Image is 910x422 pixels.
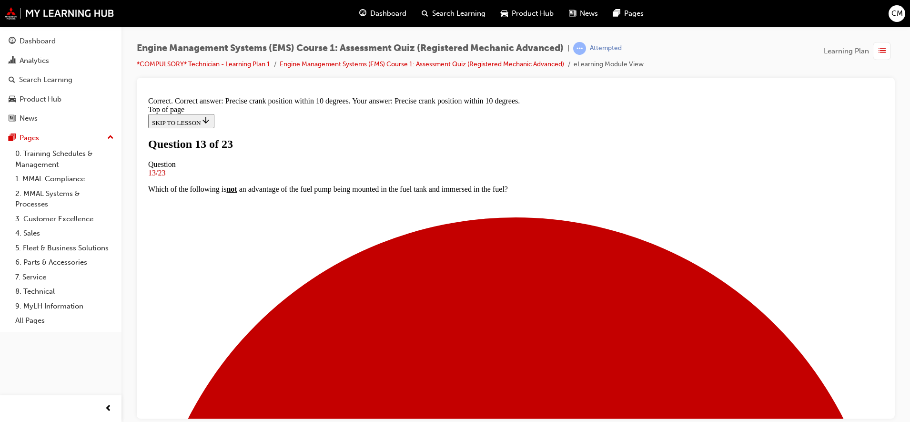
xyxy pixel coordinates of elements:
[20,113,38,124] div: News
[8,26,66,33] span: SKIP TO LESSON
[9,134,16,143] span: pages-icon
[4,129,118,147] button: Pages
[879,45,886,57] span: list-icon
[4,92,739,101] p: Which of the following is an advantage of the fuel pump being mounted in the fuel tank and immers...
[19,74,72,85] div: Search Learning
[9,57,16,65] span: chart-icon
[11,212,118,226] a: 3. Customer Excellence
[590,44,622,53] div: Attempted
[137,43,564,54] span: Engine Management Systems (EMS) Course 1: Assessment Quiz (Registered Mechanic Advanced)
[512,8,554,19] span: Product Hub
[824,42,895,60] button: Learning Plan
[9,95,16,104] span: car-icon
[107,132,114,144] span: up-icon
[20,133,39,144] div: Pages
[606,4,651,23] a: pages-iconPages
[11,241,118,256] a: 5. Fleet & Business Solutions
[824,46,869,57] span: Learning Plan
[11,146,118,172] a: 0. Training Schedules & Management
[567,43,569,54] span: |
[432,8,485,19] span: Search Learning
[4,45,739,58] h1: Question 13 of 23
[613,8,620,20] span: pages-icon
[20,94,61,105] div: Product Hub
[889,5,905,22] button: CM
[11,186,118,212] a: 2. MMAL Systems & Processes
[891,8,903,19] span: CM
[11,172,118,186] a: 1. MMAL Compliance
[4,71,118,89] a: Search Learning
[4,32,118,50] a: Dashboard
[493,4,561,23] a: car-iconProduct Hub
[561,4,606,23] a: news-iconNews
[574,59,644,70] li: eLearning Module View
[11,270,118,285] a: 7. Service
[4,110,118,127] a: News
[20,36,56,47] div: Dashboard
[280,60,564,68] a: Engine Management Systems (EMS) Course 1: Assessment Quiz (Registered Mechanic Advanced)
[352,4,414,23] a: guage-iconDashboard
[82,92,92,100] u: not
[20,55,49,66] div: Analytics
[5,7,114,20] img: mmal
[4,76,739,84] div: 13/23
[11,299,118,314] a: 9. MyLH Information
[4,52,118,70] a: Analytics
[573,42,586,55] span: learningRecordVerb_ATTEMPT-icon
[9,76,15,84] span: search-icon
[4,67,739,76] div: Question
[624,8,644,19] span: Pages
[580,8,598,19] span: News
[4,31,118,129] button: DashboardAnalyticsSearch LearningProduct HubNews
[422,8,428,20] span: search-icon
[11,284,118,299] a: 8. Technical
[11,313,118,328] a: All Pages
[359,8,366,20] span: guage-icon
[501,8,508,20] span: car-icon
[414,4,493,23] a: search-iconSearch Learning
[137,60,270,68] a: *COMPULSORY* Technician - Learning Plan 1
[4,4,739,12] div: Correct. Correct answer: Precise crank position within 10 degrees. Your answer: Precise crank pos...
[4,21,70,35] button: SKIP TO LESSON
[9,114,16,123] span: news-icon
[11,255,118,270] a: 6. Parts & Accessories
[370,8,406,19] span: Dashboard
[4,91,118,108] a: Product Hub
[11,226,118,241] a: 4. Sales
[9,37,16,46] span: guage-icon
[4,12,739,21] div: Top of page
[569,8,576,20] span: news-icon
[105,403,112,415] span: prev-icon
